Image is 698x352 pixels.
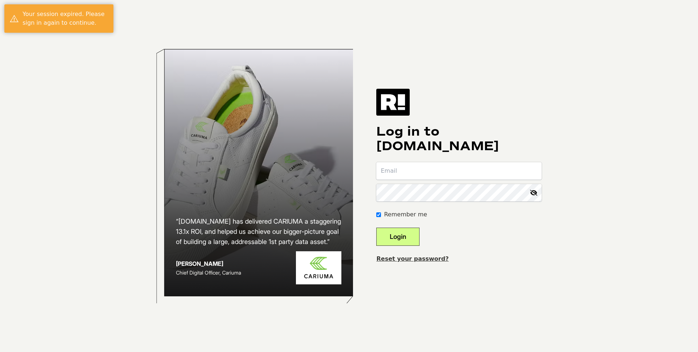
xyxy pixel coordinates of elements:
[296,251,341,284] img: Cariuma
[376,228,420,246] button: Login
[376,89,410,116] img: Retention.com
[176,216,342,247] h2: “[DOMAIN_NAME] has delivered CARIUMA a staggering 13.1x ROI, and helped us achieve our bigger-pic...
[176,260,223,267] strong: [PERSON_NAME]
[376,162,542,180] input: Email
[176,269,241,276] span: Chief Digital Officer, Cariuma
[376,255,449,262] a: Reset your password?
[23,10,108,27] div: Your session expired. Please sign in again to continue.
[384,210,427,219] label: Remember me
[376,124,542,153] h1: Log in to [DOMAIN_NAME]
